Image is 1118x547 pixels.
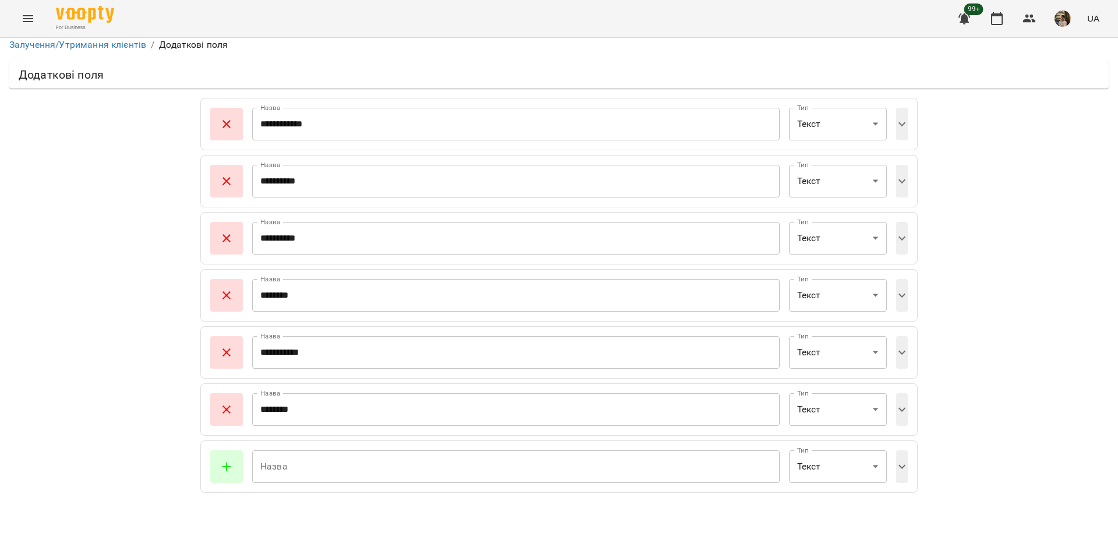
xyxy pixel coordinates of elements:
button: Menu [14,5,42,33]
nav: breadcrumb [9,38,1118,52]
img: Voopty Logo [56,6,114,23]
div: Текст [789,165,887,197]
span: 99+ [964,3,983,15]
li: / [151,38,154,52]
p: Додаткові поля [159,38,228,52]
div: Текст [789,393,887,426]
div: Текст [789,450,887,483]
span: UA [1087,12,1099,24]
div: Текст [789,279,887,312]
button: UA [1082,8,1104,29]
div: Текст [789,222,887,255]
div: Текст [789,108,887,140]
a: Залучення/Утримання клієнтів [9,39,146,50]
img: 667c661dbb1374cb219499a1f67010c8.jpg [1055,10,1071,27]
h3: Додаткові поля [19,66,1099,84]
span: For Business [56,24,114,31]
div: Текст [789,336,887,369]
